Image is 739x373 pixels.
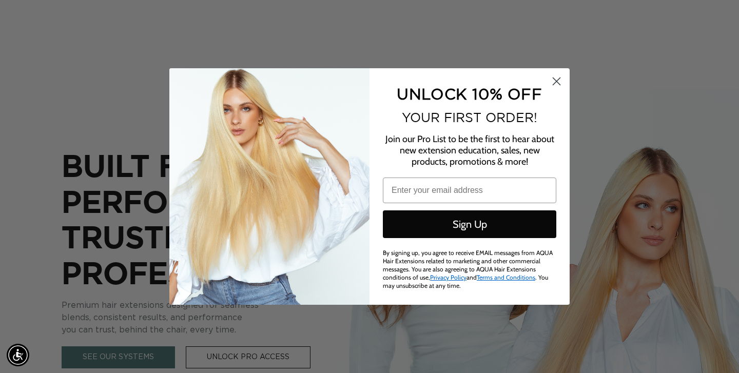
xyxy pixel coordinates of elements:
a: Terms and Conditions [477,273,535,281]
span: By signing up, you agree to receive EMAIL messages from AQUA Hair Extensions related to marketing... [383,249,553,289]
button: Sign Up [383,210,556,238]
div: Accessibility Menu [7,344,29,366]
button: Close dialog [548,72,566,90]
img: daab8b0d-f573-4e8c-a4d0-05ad8d765127.png [169,68,369,305]
span: UNLOCK 10% OFF [397,85,542,102]
span: YOUR FIRST ORDER! [402,110,537,125]
span: Join our Pro List to be the first to hear about new extension education, sales, new products, pro... [385,133,554,167]
iframe: Chat Widget [688,324,739,373]
input: Enter your email address [383,178,556,203]
a: Privacy Policy [430,273,466,281]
